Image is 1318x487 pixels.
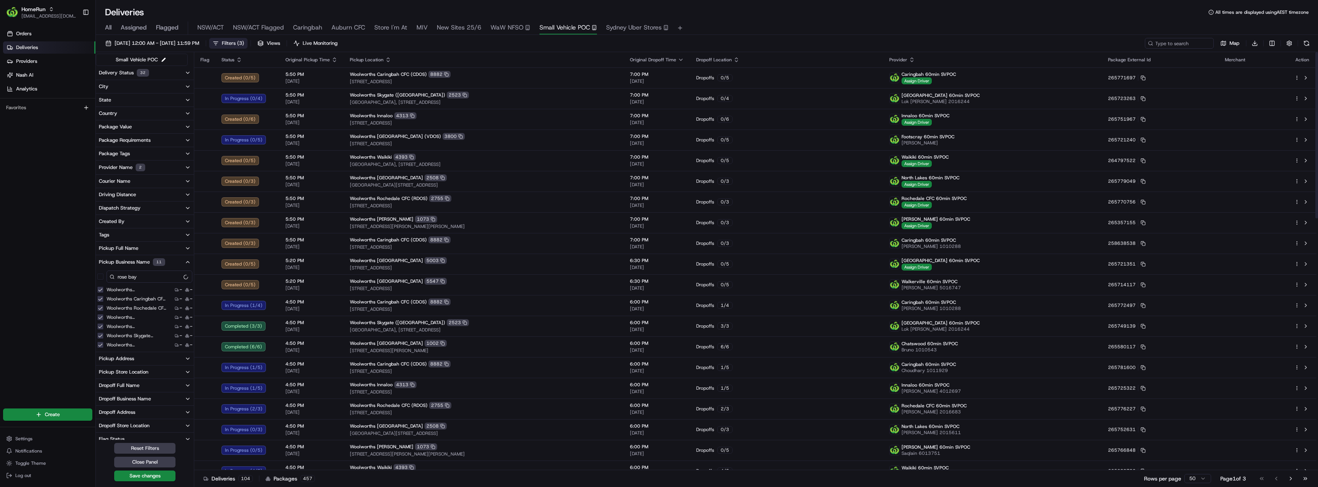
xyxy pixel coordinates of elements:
div: 2508 [425,174,447,181]
span: Woolworths [PERSON_NAME] [350,216,413,222]
span: 5:50 PM [285,237,338,243]
span: Deliveries [16,44,38,51]
span: 7:00 PM [630,175,684,181]
input: Pickup Business Name [107,271,192,283]
span: 265725322 [1108,385,1136,391]
span: Flagged [156,23,179,32]
button: Views [254,38,284,49]
div: 0 / 5 [717,74,733,81]
span: 7:00 PM [630,71,684,77]
span: [DATE] [630,99,684,105]
img: ww.png [890,218,900,228]
button: City [96,80,194,93]
span: Waikiki 60min SVPOC [902,154,949,160]
div: 0 / 6 [717,116,733,123]
span: [GEOGRAPHIC_DATA], [STREET_ADDRESS] [350,99,618,105]
span: NSW/ACT Flagged [233,23,284,32]
span: Lok [PERSON_NAME] 2016244 [902,98,980,105]
span: NSW/ACT [197,23,224,32]
span: Orders [16,30,31,37]
span: Assign Driver [902,181,932,188]
span: 5:50 PM [285,195,338,202]
span: Rochedale CFC 60min SVPOC [902,195,967,202]
span: 265721240 [1108,137,1136,143]
span: 7:00 PM [630,113,684,119]
span: Dropoffs [696,178,714,184]
span: MIV [416,23,428,32]
span: [DATE] [630,223,684,229]
button: Toggle Theme [3,458,92,469]
span: Dropoff Location [696,57,732,63]
span: 5:50 PM [285,175,338,181]
span: 265580117 [1108,344,1136,350]
span: 265752631 [1108,426,1136,433]
span: Live Monitoring [303,40,338,47]
span: 5:50 PM [285,113,338,119]
div: 0 / 5 [717,261,733,267]
div: 2523 [447,92,469,98]
div: 8882 [428,71,451,78]
span: Assign Driver [902,77,932,84]
img: ww.png [890,404,900,414]
span: 265771697 [1108,75,1136,81]
button: 265721240 [1108,137,1146,143]
button: Pickup Full Name [96,242,194,255]
span: [DATE] [285,244,338,250]
span: Woolworths [GEOGRAPHIC_DATA] [350,257,423,264]
button: 265580117 [1108,344,1146,350]
img: ww.png [890,362,900,372]
span: New Sites 25/6 [437,23,481,32]
span: Assign Driver [902,202,932,208]
div: Dropoff Full Name [99,382,139,389]
button: 264797522 [1108,157,1146,164]
span: Original Pickup Time [285,57,330,63]
div: Flag Status [99,436,125,443]
span: Caringbah [293,23,322,32]
div: 5003 [425,257,447,264]
button: Delivery Status32 [96,66,194,80]
span: [GEOGRAPHIC_DATA][STREET_ADDRESS] [350,182,618,188]
span: [DATE] [630,78,684,84]
button: 258638538 [1108,240,1146,246]
button: Filters(3) [209,38,248,49]
button: 265752631 [1108,426,1146,433]
span: 265751967 [1108,116,1136,122]
span: [PERSON_NAME] [902,140,954,146]
span: Caringbah 60min SVPOC [902,237,956,243]
span: Package External Id [1108,57,1151,63]
div: Pickup Store Location [99,369,148,375]
button: 265725322 [1108,385,1146,391]
span: 5:50 PM [285,92,338,98]
button: Close Panel [114,457,175,467]
div: 8882 [428,236,451,243]
span: 7:00 PM [630,216,684,222]
label: Woolworths [GEOGRAPHIC_DATA] [107,323,168,330]
span: [DATE] [630,120,684,126]
span: [DATE] [285,140,338,146]
a: Orders [3,28,95,40]
img: ww.png [890,197,900,207]
img: ww.png [890,93,900,103]
div: 5547 [425,278,447,285]
span: 265683736 [1108,468,1136,474]
span: [DATE] [285,182,338,188]
button: [EMAIL_ADDRESS][DOMAIN_NAME] [21,13,76,19]
span: Caringbah 60min SVPOC [902,71,956,77]
span: [DATE] [285,161,338,167]
span: Dropoffs [696,95,714,102]
img: ww.png [890,156,900,166]
span: Toggle Theme [15,460,46,466]
span: Provider [889,57,907,63]
button: 265779049 [1108,178,1146,184]
button: Package Requirements [96,134,194,147]
button: Provider Name2 [96,161,194,174]
span: [DATE] [630,202,684,208]
div: 0 / 3 [717,198,733,205]
div: Dropoff Store Location [99,422,149,429]
img: ww.png [890,280,900,290]
span: Auburn CFC [331,23,365,32]
label: Woolworths [GEOGRAPHIC_DATA] [107,342,168,348]
span: All times are displayed using AEST timezone [1215,9,1309,15]
img: ww.png [890,425,900,435]
img: ww.png [890,383,900,393]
